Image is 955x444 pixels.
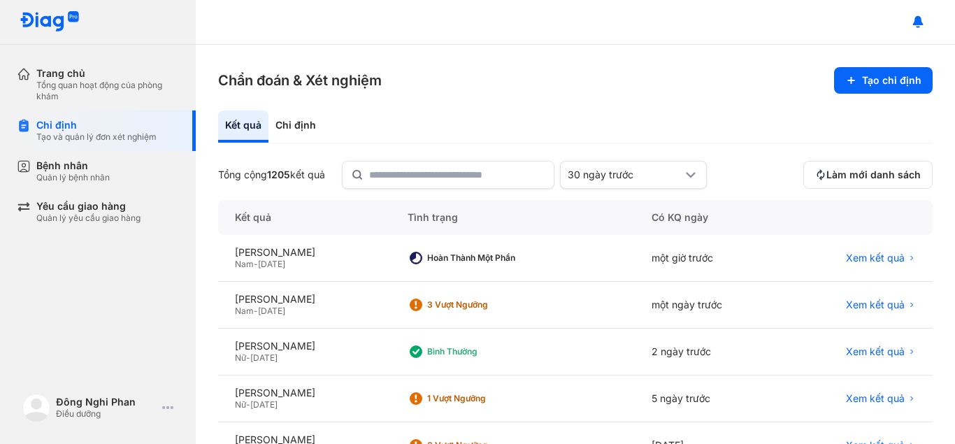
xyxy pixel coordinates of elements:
div: Tổng cộng kết quả [218,169,325,181]
h3: Chẩn đoán & Xét nghiệm [218,71,382,90]
img: logo [20,11,80,33]
div: [PERSON_NAME] [235,246,374,259]
div: Yêu cầu giao hàng [36,200,141,213]
span: - [246,399,250,410]
span: - [254,306,258,316]
span: Xem kết quả [846,345,905,358]
div: Kết quả [218,200,391,235]
span: 1205 [267,169,290,180]
div: Tạo và quản lý đơn xét nghiệm [36,131,157,143]
div: Kết quả [218,110,268,143]
div: 2 ngày trước [635,329,784,375]
span: [DATE] [250,352,278,363]
div: Chỉ định [36,119,157,131]
div: Hoàn thành một phần [427,252,539,264]
span: Làm mới danh sách [826,169,921,181]
div: 5 ngày trước [635,375,784,422]
div: 3 Vượt ngưỡng [427,299,539,310]
div: [PERSON_NAME] [235,340,374,352]
div: [PERSON_NAME] [235,387,374,399]
button: Làm mới danh sách [803,161,933,189]
div: Điều dưỡng [56,408,157,420]
div: Quản lý bệnh nhân [36,172,110,183]
div: Bình thường [427,346,539,357]
span: Nữ [235,352,246,363]
div: 1 Vượt ngưỡng [427,393,539,404]
div: Có KQ ngày [635,200,784,235]
div: Bệnh nhân [36,159,110,172]
div: Tổng quan hoạt động của phòng khám [36,80,179,102]
img: logo [22,394,50,422]
button: Tạo chỉ định [834,67,933,94]
span: Nam [235,306,254,316]
div: Quản lý yêu cầu giao hàng [36,213,141,224]
div: [PERSON_NAME] [235,293,374,306]
span: [DATE] [250,399,278,410]
span: Nam [235,259,254,269]
div: Trang chủ [36,67,179,80]
div: Tình trạng [391,200,636,235]
span: Xem kết quả [846,299,905,311]
div: một giờ trước [635,235,784,282]
span: [DATE] [258,259,285,269]
span: - [254,259,258,269]
span: Nữ [235,399,246,410]
div: Chỉ định [268,110,323,143]
span: [DATE] [258,306,285,316]
span: Xem kết quả [846,252,905,264]
div: một ngày trước [635,282,784,329]
span: - [246,352,250,363]
div: Đông Nghi Phan [56,396,157,408]
div: 30 ngày trước [568,169,682,181]
span: Xem kết quả [846,392,905,405]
